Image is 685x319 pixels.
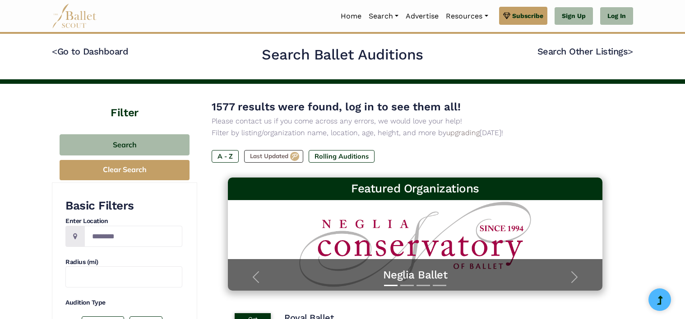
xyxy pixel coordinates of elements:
[60,160,190,180] button: Clear Search
[600,7,633,25] a: Log In
[212,115,619,127] p: Please contact us if you come across any errors, we would love your help!
[212,100,461,113] span: 1577 results were found, log in to see them all!
[65,258,182,267] h4: Radius (mi)
[442,7,491,26] a: Resources
[384,280,398,291] button: Slide 1
[337,7,365,26] a: Home
[400,280,414,291] button: Slide 2
[65,198,182,214] h3: Basic Filters
[503,11,510,21] img: gem.svg
[402,7,442,26] a: Advertise
[537,46,633,57] a: Search Other Listings>
[52,46,128,57] a: <Go to Dashboard
[212,127,619,139] p: Filter by listing/organization name, location, age, height, and more by [DATE]!
[555,7,593,25] a: Sign Up
[52,84,197,121] h4: Filter
[244,150,303,163] label: Last Updated
[65,217,182,226] h4: Enter Location
[628,46,633,57] code: >
[235,181,595,196] h3: Featured Organizations
[446,128,480,137] a: upgrading
[52,46,57,57] code: <
[433,280,446,291] button: Slide 4
[512,11,543,21] span: Subscribe
[499,7,547,25] a: Subscribe
[309,150,375,163] label: Rolling Auditions
[237,268,593,282] a: Neglia Ballet
[84,226,182,247] input: Location
[365,7,402,26] a: Search
[262,46,423,64] h2: Search Ballet Auditions
[65,298,182,307] h4: Audition Type
[417,280,430,291] button: Slide 3
[212,150,239,163] label: A - Z
[60,134,190,155] button: Search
